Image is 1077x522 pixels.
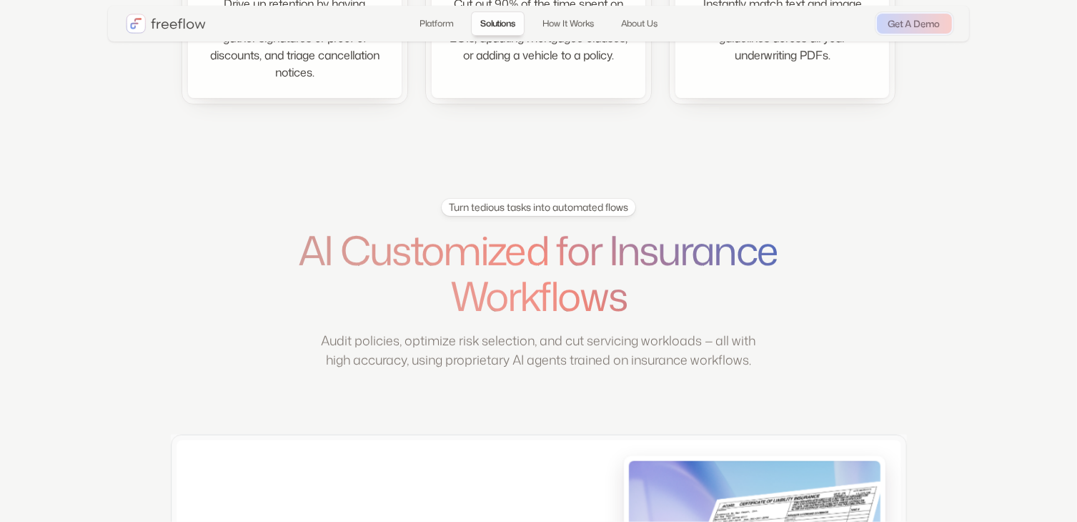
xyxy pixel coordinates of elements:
[533,11,603,36] a: How It Works
[126,14,206,34] a: home
[314,331,764,370] p: Audit policies, optimize risk selection, and cut servicing workloads — all with high accuracy, us...
[877,14,952,34] a: Get A Demo
[410,11,462,36] a: Platform
[266,227,812,320] h1: AI Customized for Insurance Workflows
[612,11,667,36] a: About Us
[471,11,525,36] a: Solutions
[449,200,628,215] div: Turn tedious tasks into automated flows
